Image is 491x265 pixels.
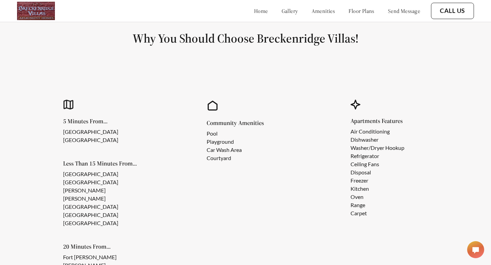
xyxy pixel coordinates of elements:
li: Fort [PERSON_NAME] [63,253,153,261]
li: [GEOGRAPHIC_DATA][PERSON_NAME] [63,178,153,194]
li: Courtyard [207,154,253,162]
a: gallery [282,7,298,14]
li: Freezer [351,176,404,185]
li: Pool [207,129,253,138]
li: Washer/Dryer Hookup [351,144,404,152]
li: [GEOGRAPHIC_DATA] [63,136,118,144]
li: Car Wash Area [207,146,253,154]
li: [GEOGRAPHIC_DATA] [63,219,153,227]
a: home [254,7,268,14]
li: [GEOGRAPHIC_DATA] [63,170,153,178]
li: Dishwasher [351,136,404,144]
li: Range [351,201,404,209]
h5: Less Than 15 Minutes From... [63,160,164,167]
li: Oven [351,193,404,201]
a: amenities [312,7,335,14]
li: Refrigerator [351,152,404,160]
a: send message [388,7,420,14]
img: Company logo [17,2,55,20]
li: [PERSON_NAME][GEOGRAPHIC_DATA] [63,194,153,211]
h5: 5 Minutes From... [63,118,129,124]
h1: Why You Should Choose Breckenridge Villas! [16,31,475,46]
li: Disposal [351,168,404,176]
button: Call Us [431,3,474,19]
li: Playground [207,138,253,146]
li: [GEOGRAPHIC_DATA] [63,128,118,136]
li: Carpet [351,209,404,217]
li: Ceiling Fans [351,160,404,168]
h5: 20 Minutes From... [63,244,164,250]
h5: Community Amenities [207,120,264,126]
li: [GEOGRAPHIC_DATA] [63,211,153,219]
li: Air Conditioning [351,127,404,136]
h5: Apartments Features [351,118,415,124]
li: Kitchen [351,185,404,193]
a: floor plans [348,7,374,14]
a: Call Us [440,7,465,15]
